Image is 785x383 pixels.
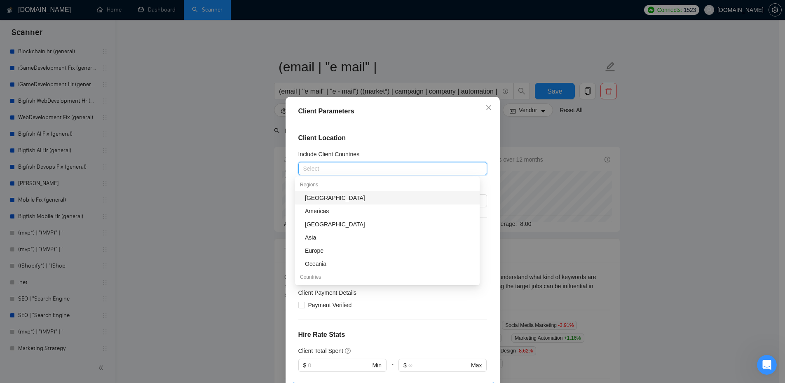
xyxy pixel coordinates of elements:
div: Oceania [295,257,480,270]
span: close [485,104,492,111]
div: Americas [305,207,475,216]
input: ∞ [408,361,469,370]
h4: Hire Rate Stats [298,330,487,340]
span: Payment Verified [305,301,355,310]
button: Close [478,97,500,119]
input: 0 [308,361,370,370]
span: $ [403,361,407,370]
div: - [387,359,398,382]
h5: Include Client Countries [298,150,360,159]
div: Countries [295,270,480,284]
div: [GEOGRAPHIC_DATA] [305,193,475,202]
span: Min [372,361,382,370]
h4: Client Payment Details [298,288,357,297]
div: Oceania [305,259,475,268]
iframe: Intercom live chat [757,355,777,375]
span: question-circle [345,348,351,354]
div: Africa [295,191,480,204]
div: [GEOGRAPHIC_DATA] [305,220,475,229]
span: $ [303,361,307,370]
div: Asia [305,233,475,242]
span: Max [471,361,482,370]
h4: Client Location [298,133,487,143]
div: Americas [295,204,480,218]
div: Asia [295,231,480,244]
div: Europe [305,246,475,255]
div: Antarctica [295,218,480,231]
div: Europe [295,244,480,257]
h5: Client Total Spent [298,346,343,355]
div: Regions [295,178,480,191]
div: Client Parameters [298,106,487,116]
